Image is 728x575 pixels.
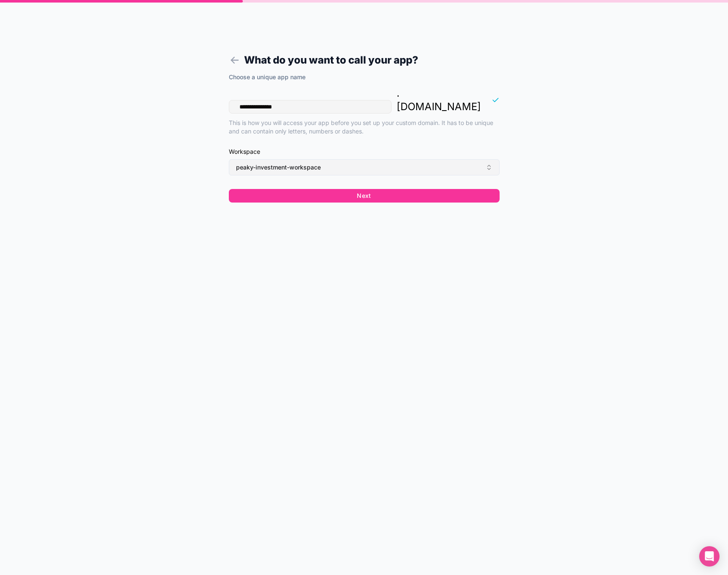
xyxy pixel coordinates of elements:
span: peaky-investment-workspace [236,163,321,172]
span: Workspace [229,147,500,156]
p: This is how you will access your app before you set up your custom domain. It has to be unique an... [229,119,500,136]
button: Next [229,189,500,203]
button: Select Button [229,159,500,175]
h1: What do you want to call your app? [229,53,500,68]
label: Choose a unique app name [229,73,306,81]
div: Open Intercom Messenger [699,546,720,567]
p: . [DOMAIN_NAME] [397,86,481,114]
